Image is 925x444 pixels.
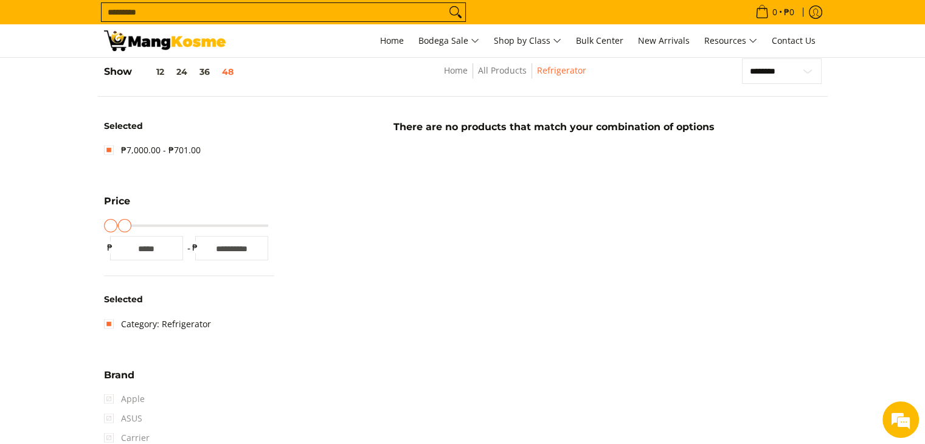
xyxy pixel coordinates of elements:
span: Bulk Center [576,35,623,46]
h5: There are no products that match your combination of options [280,121,828,133]
h6: Selected [104,121,274,132]
a: Bodega Sale [412,24,485,57]
button: 48 [216,67,240,77]
textarea: Type your message and hit 'Enter' [6,307,232,349]
span: Apple [104,389,145,409]
div: Minimize live chat window [199,6,229,35]
a: Contact Us [766,24,822,57]
a: ₱7,000.00 - ₱701.00 [104,140,201,160]
button: 12 [132,67,170,77]
a: Home [444,64,468,76]
div: Chat with us now [63,68,204,84]
h5: Show [104,66,240,78]
nav: Main Menu [238,24,822,57]
span: Home [380,35,404,46]
span: ₱0 [782,8,796,16]
span: Contact Us [772,35,816,46]
span: ₱ [104,241,116,254]
span: Shop by Class [494,33,561,49]
span: • [752,5,798,19]
span: Price [104,196,130,206]
a: Resources [698,24,763,57]
button: 24 [170,67,193,77]
span: 0 [771,8,779,16]
span: ₱ [189,241,201,254]
nav: Breadcrumbs [359,63,672,91]
span: We're online! [71,140,168,263]
span: ASUS [104,409,142,428]
a: Home [374,24,410,57]
a: Category: Refrigerator [104,314,211,334]
span: Refrigerator [537,63,586,78]
summary: Open [104,370,134,389]
span: Brand [104,370,134,380]
span: Resources [704,33,757,49]
img: All Products - Home Appliances Warehouse Sale l Mang Kosme [104,30,226,51]
span: New Arrivals [638,35,690,46]
a: Shop by Class [488,24,567,57]
h6: Selected [104,294,274,305]
a: All Products [478,64,527,76]
a: Bulk Center [570,24,629,57]
summary: Open [104,196,130,215]
span: Bodega Sale [418,33,479,49]
button: Search [446,3,465,21]
a: New Arrivals [632,24,696,57]
button: 36 [193,67,216,77]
